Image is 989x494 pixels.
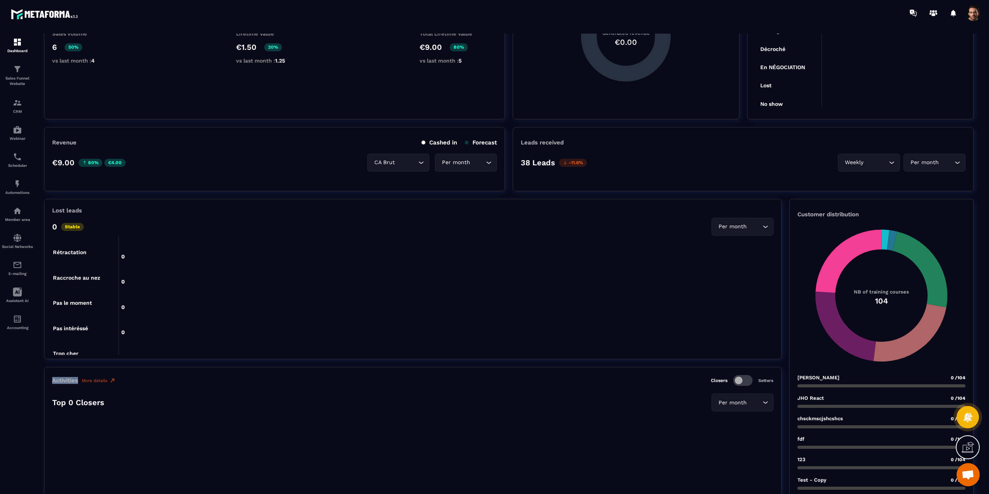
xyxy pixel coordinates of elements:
p: Top 0 Closers [52,398,104,407]
img: social-network [13,233,22,243]
p: Closers [711,378,727,383]
p: 123 [797,457,805,462]
tspan: No show [760,101,783,107]
a: Assistant AI [2,282,33,309]
div: Open chat [957,463,980,486]
p: chsckmscjshcshcs [797,416,843,421]
span: 1.25 [275,58,285,64]
p: Scheduler [2,163,33,168]
p: Revenue [52,139,76,146]
span: Per month [717,399,748,407]
div: Search for option [712,218,773,236]
a: accountantaccountantAccounting [2,309,33,336]
p: -11.6% [559,159,587,167]
tspan: Lost [760,82,771,88]
input: Search for option [472,158,484,167]
p: vs last month : [52,58,129,64]
p: 80% [450,43,468,51]
p: Accounting [2,326,33,330]
img: narrow-up-right-o.6b7c60e2.svg [109,377,116,384]
p: Automations [2,190,33,195]
span: 0 /104 [951,375,965,380]
p: 6 [52,42,57,52]
p: 0 [52,222,57,231]
p: Webinar [2,136,33,141]
img: scheduler [13,152,22,161]
p: JHO React [797,395,824,401]
tspan: Pas le moment [53,300,92,306]
tspan: Décroché [760,46,785,52]
p: vs last month : [420,58,497,64]
a: automationsautomationsMember area [2,200,33,227]
img: logo [11,7,80,21]
div: Search for option [904,154,965,171]
p: Sales Funnel Website [2,76,33,87]
tspan: Pas intéréssé [53,325,88,331]
a: formationformationSales Funnel Website [2,59,33,92]
a: schedulerschedulerScheduler [2,146,33,173]
p: Assistant AI [2,299,33,303]
img: formation [13,65,22,74]
input: Search for option [748,222,761,231]
span: 0 /104 [951,457,965,462]
div: Search for option [838,154,900,171]
tspan: Rétractation [53,249,87,255]
p: Member area [2,217,33,222]
span: Per month [717,222,748,231]
p: €9.00 [420,42,442,52]
a: automationsautomationsWebinar [2,119,33,146]
input: Search for option [748,399,761,407]
a: formationformationDashboard [2,32,33,59]
p: Setters [758,378,773,383]
p: Forecast [465,139,497,146]
p: Leads received [521,139,564,146]
span: 0 /104 [951,416,965,421]
img: automations [13,179,22,188]
p: Social Networks [2,244,33,249]
p: E-mailing [2,272,33,276]
a: More details [82,377,116,384]
p: Total Lifetime Value [420,31,497,37]
span: 0 /104 [951,436,965,442]
span: Weekly [843,158,865,167]
tspan: En NÉGOCIATION [760,64,805,70]
a: formationformationCRM [2,92,33,119]
p: €9.00 [52,158,75,167]
p: €4.00 [104,159,126,167]
span: CA Brut [372,158,396,167]
div: Search for option [712,394,773,411]
img: formation [13,98,22,107]
p: 50% [65,43,82,51]
a: social-networksocial-networkSocial Networks [2,227,33,255]
tspan: Raccroche au nez [53,275,100,281]
input: Search for option [865,158,887,167]
a: automationsautomationsAutomations [2,173,33,200]
input: Search for option [396,158,416,167]
img: accountant [13,314,22,324]
p: 38 Leads [521,158,555,167]
span: Per month [440,158,472,167]
p: Test - Copy [797,477,826,483]
span: 5 [459,58,462,64]
p: fdf [797,436,804,442]
p: Lifetime Value [236,31,313,37]
div: Search for option [435,154,497,171]
p: Sales volume [52,31,129,37]
span: Per month [909,158,940,167]
p: 20% [264,43,282,51]
p: vs last month : [236,58,313,64]
img: automations [13,125,22,134]
p: Lost leads [52,207,82,214]
p: CRM [2,109,33,114]
p: Stable [61,223,84,231]
p: Activities [52,377,78,384]
img: email [13,260,22,270]
img: formation [13,37,22,47]
img: automations [13,206,22,216]
div: Search for option [367,154,429,171]
p: Customer distribution [797,211,965,218]
span: 0 /104 [951,477,965,483]
a: emailemailE-mailing [2,255,33,282]
p: Dashboard [2,49,33,53]
p: 80% [78,159,102,167]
